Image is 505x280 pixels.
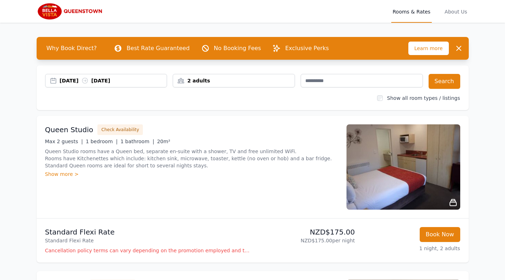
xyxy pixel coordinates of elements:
[45,125,93,135] h3: Queen Studio
[214,44,261,53] p: No Booking Fees
[45,139,83,144] span: Max 2 guests |
[45,171,338,178] div: Show more >
[420,227,460,242] button: Book Now
[45,148,338,169] p: Queen Studio rooms have a Queen bed, separate en-suite with a shower, TV and free unlimited WiFi....
[86,139,118,144] span: 1 bedroom |
[256,237,355,244] p: NZD$175.00 per night
[45,247,250,254] p: Cancellation policy terms can vary depending on the promotion employed and the time of stay of th...
[45,227,250,237] p: Standard Flexi Rate
[408,42,449,55] span: Learn more
[285,44,329,53] p: Exclusive Perks
[120,139,154,144] span: 1 bathroom |
[127,44,189,53] p: Best Rate Guaranteed
[97,124,143,135] button: Check Availability
[41,41,103,55] span: Why Book Direct?
[429,74,460,89] button: Search
[361,245,460,252] p: 1 night, 2 adults
[256,227,355,237] p: NZD$175.00
[173,77,295,84] div: 2 adults
[387,95,460,101] label: Show all room types / listings
[157,139,170,144] span: 20m²
[60,77,167,84] div: [DATE] [DATE]
[45,237,250,244] p: Standard Flexi Rate
[37,3,105,20] img: Bella Vista Queenstown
